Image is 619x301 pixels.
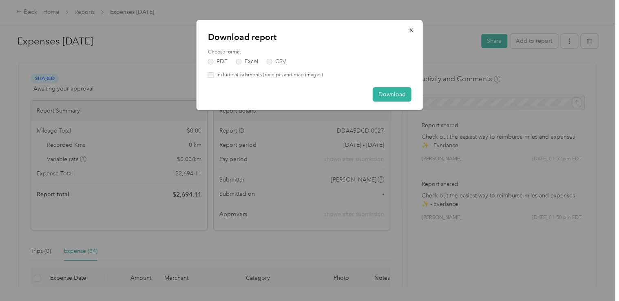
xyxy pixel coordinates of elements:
button: Download [373,87,411,102]
label: CSV [267,59,286,64]
label: Include attachments (receipts and map images) [214,71,323,79]
label: Choose format [208,49,411,56]
p: Download report [208,31,411,43]
label: Excel [236,59,258,64]
label: PDF [208,59,228,64]
iframe: Everlance-gr Chat Button Frame [573,255,619,301]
